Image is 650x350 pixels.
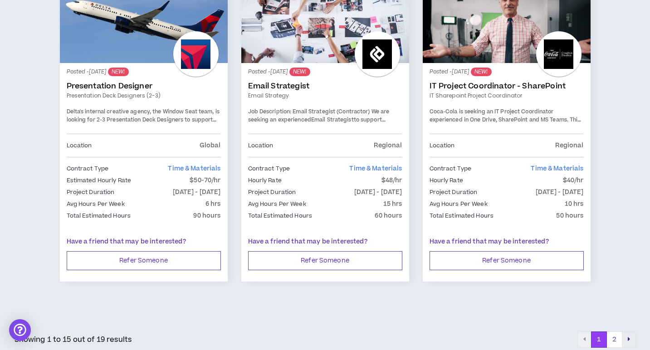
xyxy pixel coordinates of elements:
p: Avg Hours Per Week [248,199,306,209]
strong: Job Description: Email Strategist (Contractor) [248,108,370,116]
p: 90 hours [193,211,220,221]
sup: NEW! [108,68,128,76]
p: Hourly Rate [248,175,282,185]
div: Open Intercom Messenger [9,319,31,341]
p: Project Duration [430,187,478,197]
p: Total Estimated Hours [248,211,313,221]
sup: NEW! [289,68,310,76]
p: Contract Type [430,164,472,174]
p: $40/hr [563,175,584,185]
p: Have a friend that may be interested? [67,237,221,247]
span: Time & Materials [531,164,583,173]
p: Regional [555,141,583,151]
p: Project Duration [248,187,296,197]
p: Contract Type [248,164,290,174]
a: IT Sharepoint Project Coordinator [430,92,584,100]
p: 6 hrs [205,199,221,209]
button: 2 [606,331,622,348]
p: 60 hours [375,211,402,221]
p: Avg Hours Per Week [430,199,488,209]
span: We are seeking an experienced [248,108,390,124]
p: Total Estimated Hours [67,211,131,221]
span: Time & Materials [349,164,402,173]
p: [DATE] - [DATE] [354,187,402,197]
a: Email Strategist [248,82,402,91]
p: Posted - [DATE] [430,68,584,76]
span: Coca-Cola is seeking an IT Project Coordinator experienced in One Drive, SharePoint and MS Teams.... [430,108,582,147]
p: Posted - [DATE] [248,68,402,76]
a: Presentation Designer [67,82,221,91]
a: Email Strategy [248,92,402,100]
a: Presentation Deck Designers (2-3) [67,92,221,100]
p: Estimated Hourly Rate [67,175,132,185]
p: [DATE] - [DATE] [536,187,584,197]
button: Refer Someone [248,251,402,270]
p: Avg Hours Per Week [67,199,125,209]
p: 10 hrs [565,199,584,209]
p: Contract Type [67,164,109,174]
p: 15 hrs [383,199,402,209]
p: Project Duration [67,187,115,197]
p: Location [248,141,274,151]
p: Have a friend that may be interested? [430,237,584,247]
p: Have a friend that may be interested? [248,237,402,247]
strong: Email Strategist [311,116,354,124]
p: Global [200,141,221,151]
p: Showing 1 to 15 out of 19 results [15,334,132,345]
nav: pagination [577,331,636,348]
p: Regional [374,141,402,151]
button: 1 [591,331,607,348]
button: Refer Someone [430,251,584,270]
p: Total Estimated Hours [430,211,494,221]
p: Posted - [DATE] [67,68,221,76]
p: [DATE] - [DATE] [173,187,221,197]
p: $48/hr [381,175,402,185]
p: 50 hours [556,211,583,221]
sup: NEW! [471,68,491,76]
p: Hourly Rate [430,175,463,185]
p: $50-70/hr [190,175,220,185]
span: Delta's internal creative agency, the Window Seat team, is looking for 2-3 Presentation Deck Desi... [67,108,220,140]
p: Location [430,141,455,151]
span: Time & Materials [168,164,220,173]
a: IT Project Coordinator - SharePoint [430,82,584,91]
p: Location [67,141,92,151]
button: Refer Someone [67,251,221,270]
